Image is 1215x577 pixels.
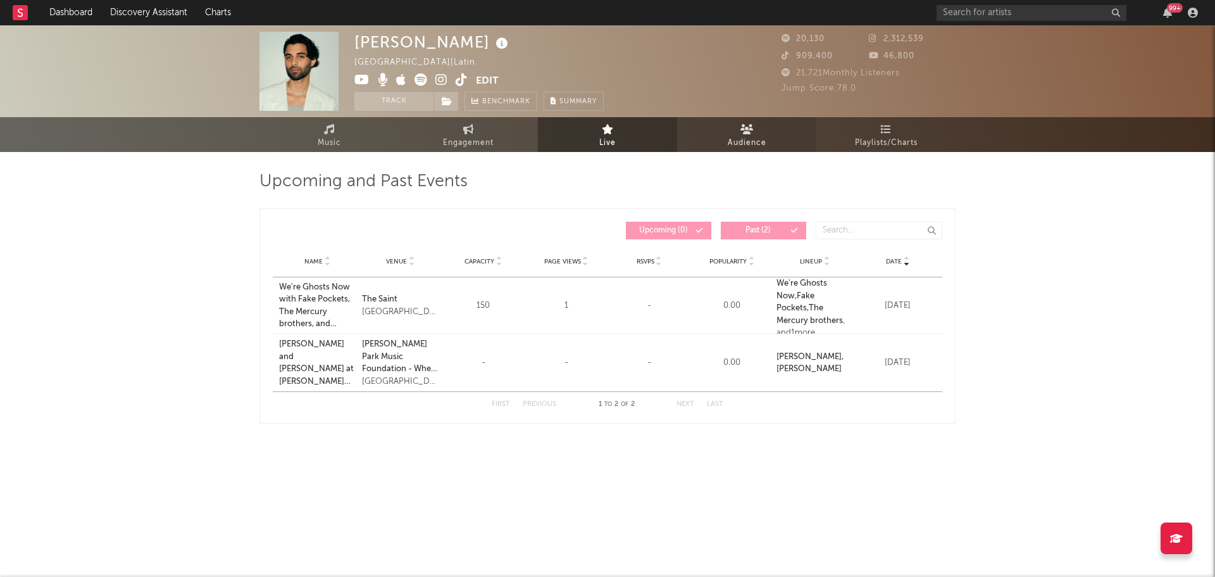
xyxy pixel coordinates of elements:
strong: We're Ghosts Now , [776,279,827,300]
span: Past ( 2 ) [729,227,787,234]
div: [GEOGRAPHIC_DATA], [GEOGRAPHIC_DATA], [GEOGRAPHIC_DATA] [362,306,439,319]
span: Capacity [464,258,494,265]
div: 1 [528,300,604,312]
button: Upcoming(0) [626,222,711,239]
span: to [604,402,612,407]
span: 909,400 [782,52,833,60]
a: Playlists/Charts [816,117,956,152]
button: Previous [523,401,556,408]
button: Last [707,401,723,408]
span: Live [599,136,616,151]
button: Edit [476,73,499,89]
button: Track [354,92,433,111]
span: Name [304,258,323,265]
div: 1 2 2 [582,397,651,412]
span: Music [318,136,341,151]
a: Engagement [399,117,538,152]
span: Engagement [443,136,494,151]
span: Summary [559,98,597,105]
a: [PERSON_NAME] [776,365,842,373]
div: [GEOGRAPHIC_DATA], [GEOGRAPHIC_DATA], [GEOGRAPHIC_DATA] [362,376,439,388]
a: Music [259,117,399,152]
span: Playlists/Charts [855,136,918,151]
a: Audience [677,117,816,152]
span: Benchmark [482,94,530,110]
span: Audience [728,136,766,151]
span: Upcoming and Past Events [259,174,468,189]
div: 0.00 [694,300,770,312]
div: 150 [445,300,521,312]
a: [PERSON_NAME], [776,353,844,361]
span: 20,130 [782,35,825,43]
div: - [445,357,521,369]
div: - [611,300,687,312]
button: First [492,401,510,408]
div: - [528,357,604,369]
input: Search... [816,222,942,239]
span: 46,800 [869,52,914,60]
span: of [621,402,628,407]
a: [PERSON_NAME] Park Music Foundation - Where Music Lives [362,338,439,376]
span: 2,312,539 [869,35,924,43]
input: Search for artists [937,5,1126,21]
div: - [611,357,687,369]
div: [GEOGRAPHIC_DATA] | Latin [354,55,490,70]
a: The Mercury brothers [776,304,843,325]
span: Lineup [800,258,822,265]
button: Next [676,401,694,408]
a: We're Ghosts Now with Fake Pockets, The Mercury brothers, and [PERSON_NAME] at The Saint ([DATE]) [279,281,356,331]
strong: [PERSON_NAME] , [776,353,844,361]
div: [DATE] [859,357,936,369]
span: Date [886,258,902,265]
a: The Saint [362,293,439,306]
a: We're Ghosts Now, [776,279,827,300]
span: Page Views [544,258,581,265]
div: [PERSON_NAME] [354,32,511,53]
a: Benchmark [464,92,537,111]
span: Venue [386,258,407,265]
span: 21,721 Monthly Listeners [782,69,900,77]
a: [PERSON_NAME] and [PERSON_NAME] at [PERSON_NAME] Park Music Foundation - Where Music Lives ([DATE]) [279,338,356,388]
span: Popularity [709,258,747,265]
span: Jump Score: 78.0 [782,84,856,92]
span: RSVPs [637,258,654,265]
a: Live [538,117,677,152]
span: Upcoming ( 0 ) [634,227,692,234]
button: Summary [544,92,604,111]
div: 99 + [1167,3,1183,13]
button: Past(2) [721,222,806,239]
button: 99+ [1163,8,1172,18]
div: 0.00 [694,357,770,369]
div: , and 1 more [776,277,853,339]
div: [DATE] [859,300,936,312]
